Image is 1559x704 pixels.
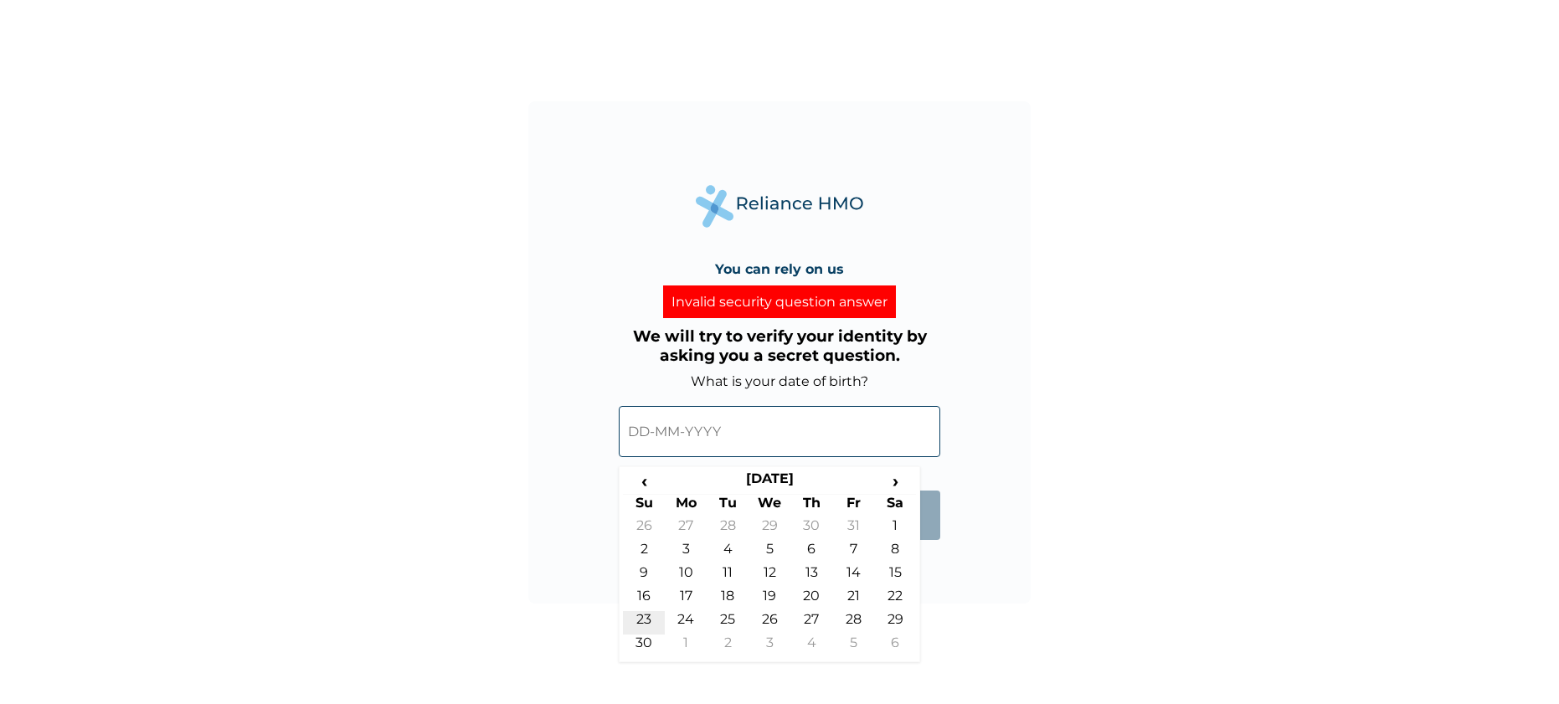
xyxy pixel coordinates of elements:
td: 6 [874,635,916,658]
td: 2 [623,541,665,564]
td: 9 [623,564,665,588]
td: 12 [749,564,790,588]
td: 29 [874,611,916,635]
td: 2 [707,635,749,658]
span: ‹ [623,470,665,491]
td: 8 [874,541,916,564]
td: 1 [874,517,916,541]
td: 18 [707,588,749,611]
th: Sa [874,494,916,517]
h3: We will try to verify your identity by asking you a secret question. [619,326,940,365]
td: 30 [623,635,665,658]
td: 17 [665,588,707,611]
th: Fr [832,494,874,517]
td: 1 [665,635,707,658]
td: 16 [623,588,665,611]
td: 27 [790,611,832,635]
td: 23 [623,611,665,635]
td: 14 [832,564,874,588]
td: 3 [665,541,707,564]
div: Invalid security question answer [663,285,896,318]
td: 13 [790,564,832,588]
td: 26 [749,611,790,635]
th: We [749,494,790,517]
td: 11 [707,564,749,588]
span: › [874,470,916,491]
td: 27 [665,517,707,541]
td: 31 [832,517,874,541]
img: Reliance Health's Logo [696,185,863,228]
td: 24 [665,611,707,635]
td: 22 [874,588,916,611]
td: 3 [749,635,790,658]
td: 30 [790,517,832,541]
th: Su [623,494,665,517]
td: 20 [790,588,832,611]
td: 6 [790,541,832,564]
td: 29 [749,517,790,541]
td: 10 [665,564,707,588]
td: 28 [707,517,749,541]
td: 28 [832,611,874,635]
td: 21 [832,588,874,611]
td: 5 [749,541,790,564]
th: Tu [707,494,749,517]
label: What is your date of birth? [691,373,868,389]
td: 26 [623,517,665,541]
input: DD-MM-YYYY [619,406,940,457]
td: 7 [832,541,874,564]
h4: You can rely on us [715,261,844,277]
td: 4 [707,541,749,564]
td: 15 [874,564,916,588]
th: [DATE] [665,470,874,494]
td: 19 [749,588,790,611]
th: Th [790,494,832,517]
th: Mo [665,494,707,517]
td: 25 [707,611,749,635]
td: 5 [832,635,874,658]
td: 4 [790,635,832,658]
